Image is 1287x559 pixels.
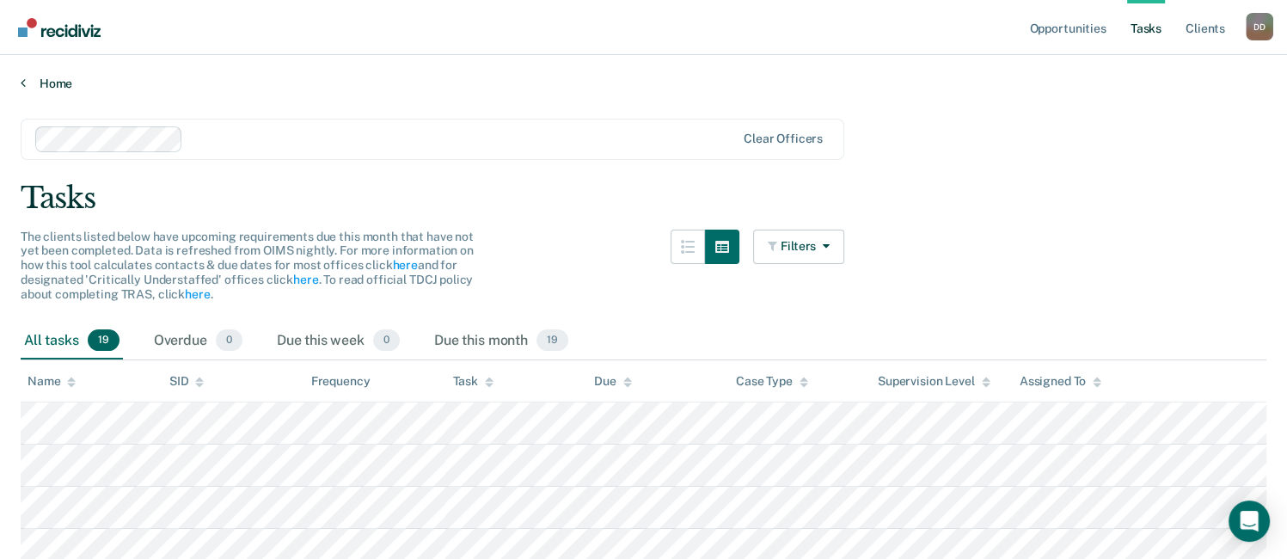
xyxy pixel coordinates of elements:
[736,374,808,389] div: Case Type
[1246,13,1273,40] button: Profile dropdown button
[594,374,632,389] div: Due
[21,322,123,360] div: All tasks19
[373,329,400,352] span: 0
[28,374,76,389] div: Name
[273,322,403,360] div: Due this week0
[216,329,242,352] span: 0
[431,322,572,360] div: Due this month19
[18,18,101,37] img: Recidiviz
[311,374,371,389] div: Frequency
[392,258,417,272] a: here
[1246,13,1273,40] div: D D
[1229,501,1270,542] div: Open Intercom Messenger
[21,181,1266,216] div: Tasks
[536,329,568,352] span: 19
[169,374,205,389] div: SID
[185,287,210,301] a: here
[1020,374,1101,389] div: Assigned To
[150,322,246,360] div: Overdue0
[293,273,318,286] a: here
[744,132,823,146] div: Clear officers
[21,76,1266,91] a: Home
[88,329,120,352] span: 19
[753,230,844,264] button: Filters
[21,230,474,301] span: The clients listed below have upcoming requirements due this month that have not yet been complet...
[452,374,493,389] div: Task
[878,374,990,389] div: Supervision Level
